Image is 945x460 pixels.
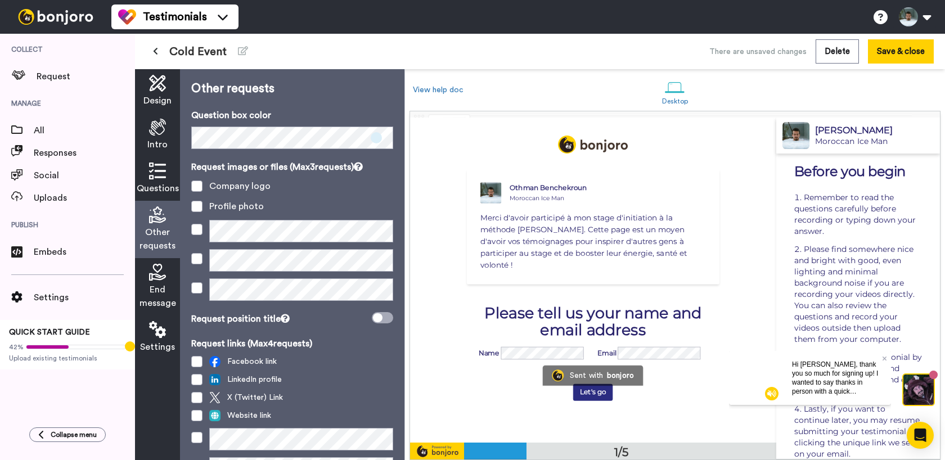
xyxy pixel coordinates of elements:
div: Request position title [191,312,290,326]
span: Social [34,169,135,182]
span: Before you begin [794,163,906,179]
p: Question box color [191,109,393,122]
span: Testimonials [143,9,207,25]
span: Merci d'avoir participé à mon stage d'initiation à la méthode [PERSON_NAME]. Cette page est un mo... [480,213,689,270]
div: Open Intercom Messenger [907,422,934,449]
button: Collapse menu [29,427,106,442]
img: Moroccan Ice Man [480,182,502,204]
img: Profile Image [782,122,809,149]
img: twitter.svg [209,392,220,403]
span: Design [143,94,172,107]
a: View help doc [413,86,463,94]
span: LinkedIn profile [209,374,282,385]
div: Please tell us your name and email address [479,305,708,339]
span: X (Twitter) Link [209,392,283,403]
div: Moroccan Ice Man [510,194,587,202]
span: Embeds [34,245,135,259]
div: Profile photo [209,200,264,213]
div: Company logo [209,179,271,193]
span: Responses [34,146,135,160]
img: linked-in.png [209,374,220,385]
a: Bonjoro LogoSent withbonjoro [543,365,643,385]
label: Email [597,348,616,358]
p: Other requests [191,80,393,97]
div: bonjoro [607,372,634,380]
a: Desktop [656,72,694,111]
img: c638375f-eacb-431c-9714-bd8d08f708a7-1584310529.jpg [1,2,31,33]
img: web.svg [209,410,220,421]
span: End message [139,283,176,310]
img: Bonjoro Logo [552,369,564,381]
div: Desktop [662,97,688,105]
span: Remember to read the questions carefully before recording or typing down your answer. [794,192,918,236]
img: facebook.svg [209,356,220,367]
span: Request [37,70,135,83]
div: 1/5 [594,444,648,460]
button: Delete [816,39,859,64]
p: Request images or files (Max 3 requests) [191,160,393,174]
span: Collapse menu [51,430,97,439]
span: Settings [140,340,175,354]
div: Moroccan Ice Man [815,137,939,146]
span: QUICK START GUIDE [9,328,90,336]
span: Please find somewhere nice and bright with good, even lighting and minimal background noise if yo... [794,244,917,344]
img: powered-by-bj.svg [410,444,464,458]
span: Cold Event [169,44,227,60]
span: Hi [PERSON_NAME], thank you so much for signing up! I wanted to say thanks in person with a quick... [63,10,149,125]
img: logo_full.png [558,136,628,154]
span: Intro [147,138,168,151]
label: Name [479,348,499,358]
span: Lastly, if you want to continue later, you may resume submitting your testimonial by clicking the... [794,404,922,459]
span: Facebook link [209,356,277,367]
span: Other requests [139,226,175,252]
div: There are unsaved changes [709,46,807,57]
img: mute-white.svg [36,36,49,49]
button: Save & close [868,39,934,64]
div: [PERSON_NAME] [815,125,939,136]
div: Tooltip anchor [125,341,135,351]
div: Sent with [570,372,604,380]
span: Settings [34,291,135,304]
span: Website link [209,410,271,421]
button: Let's go [573,384,613,400]
img: bj-logo-header-white.svg [13,9,98,25]
div: Othman Benchekroun [510,183,587,193]
span: Uploads [34,191,135,205]
img: tm-color.svg [118,8,136,26]
span: Upload existing testimonials [9,354,126,363]
span: 42% [9,342,24,351]
span: Questions [137,182,179,195]
span: All [34,124,135,137]
p: Request links (Max 4 requests) [191,337,393,350]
